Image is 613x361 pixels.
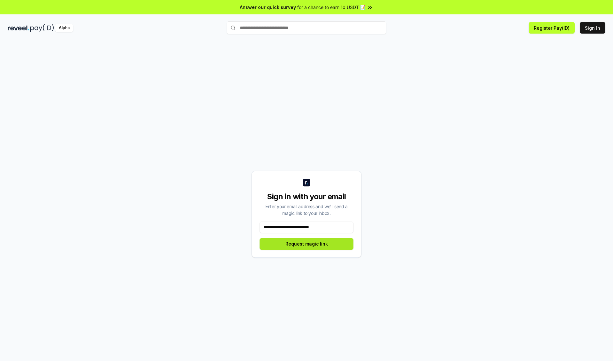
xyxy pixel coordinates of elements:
span: for a chance to earn 10 USDT 📝 [297,4,366,11]
button: Sign In [580,22,605,34]
span: Answer our quick survey [240,4,296,11]
div: Enter your email address and we’ll send a magic link to your inbox. [260,203,353,216]
button: Request magic link [260,238,353,250]
button: Register Pay(ID) [529,22,575,34]
div: Alpha [55,24,73,32]
img: reveel_dark [8,24,29,32]
img: pay_id [30,24,54,32]
img: logo_small [303,179,310,186]
div: Sign in with your email [260,192,353,202]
